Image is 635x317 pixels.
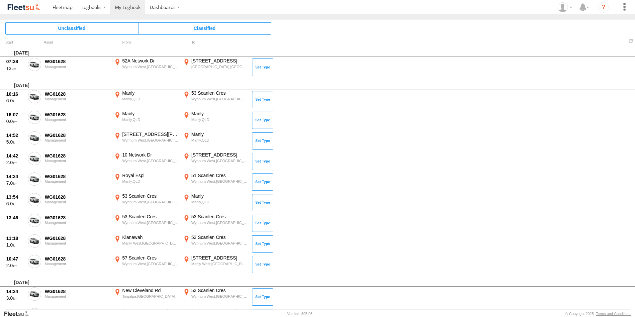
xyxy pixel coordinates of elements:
div: [STREET_ADDRESS][PERSON_NAME] [122,131,178,137]
div: To [182,41,248,44]
label: Click to View Event Location [113,90,179,109]
div: Management [45,138,109,142]
div: 1.0 [6,242,24,248]
div: 16:16 [6,91,24,97]
div: Manly [191,111,247,117]
div: Wynnum West,[GEOGRAPHIC_DATA] [191,220,247,225]
div: 6.0 [6,201,24,207]
a: Visit our Website [4,310,34,317]
div: 3.0 [6,295,24,301]
div: Manly,QLD [122,117,178,122]
div: 13:46 [6,215,24,221]
div: WG01628 [45,112,109,118]
div: Management [45,241,109,245]
label: Click to View Event Location [113,131,179,151]
button: Click to Set [252,215,273,232]
label: Click to View Event Location [113,111,179,130]
div: 57 Scanlen Cres [122,255,178,261]
div: 7.0 [6,180,24,186]
div: 53 Scanlen Cres [191,287,247,293]
button: Click to Set [252,91,273,108]
div: Wynnum West,[GEOGRAPHIC_DATA] [122,138,178,143]
label: Click to View Event Location [182,255,248,274]
div: Wynnum West,[GEOGRAPHIC_DATA] [122,64,178,69]
div: WG01628 [45,256,109,262]
div: 53 Scanlen Cres [191,90,247,96]
div: Manly [191,193,247,199]
div: 13 [6,65,24,71]
label: Click to View Event Location [182,58,248,77]
div: 13:54 [6,194,24,200]
label: Click to View Event Location [113,255,179,274]
div: 2.0 [6,159,24,165]
div: Management [45,179,109,183]
div: 11:18 [6,235,24,241]
div: Manly,QLD [191,117,247,122]
div: New Cleveland Rd [122,287,178,293]
button: Click to Set [252,58,273,76]
button: Click to Set [252,256,273,273]
div: WG01628 [45,235,109,241]
div: 53 Scanlen Cres [191,234,247,240]
div: 6.0 [6,98,24,104]
button: Click to Set [252,112,273,129]
div: Management [45,200,109,204]
div: 0.0 [6,118,24,124]
div: Manly West,[GEOGRAPHIC_DATA] [122,241,178,246]
div: [GEOGRAPHIC_DATA],[GEOGRAPHIC_DATA] [191,64,247,69]
button: Click to Set [252,132,273,150]
div: From [113,41,179,44]
div: [STREET_ADDRESS] [122,308,178,314]
button: Click to Set [252,235,273,253]
div: Manly [122,90,178,96]
div: Wynnum West,[GEOGRAPHIC_DATA] [191,97,247,101]
div: Wynnum West,[GEOGRAPHIC_DATA] [122,158,178,163]
div: Wynnum West,[GEOGRAPHIC_DATA] [191,294,247,299]
div: 53 Scanlen Cres [191,214,247,220]
div: © Copyright 2025 - [565,312,631,316]
img: fleetsu-logo-horizontal.svg [7,3,41,12]
div: [STREET_ADDRESS] [191,58,247,64]
label: Click to View Event Location [113,214,179,233]
button: Click to Set [252,288,273,306]
div: 2.0 [6,263,24,268]
button: Click to Set [252,194,273,211]
div: WG01628 [45,132,109,138]
div: Wynnum West,[GEOGRAPHIC_DATA] [122,262,178,266]
label: Click to View Event Location [113,58,179,77]
label: Click to View Event Location [182,193,248,212]
div: WG01628 [45,215,109,221]
div: 52A Network Dr [122,58,178,64]
div: 14:24 [6,173,24,179]
div: 53 Scanlen Cres [122,214,178,220]
label: Click to View Event Location [113,172,179,192]
span: Click to view Unclassified Trips [5,22,138,34]
div: 14:52 [6,132,24,138]
label: Click to View Event Location [182,287,248,307]
div: [STREET_ADDRESS] [191,255,247,261]
label: Click to View Event Location [182,214,248,233]
div: Management [45,97,109,101]
span: Click to view Classified Trips [138,22,271,34]
label: Click to View Event Location [182,131,248,151]
div: Management [45,221,109,225]
div: [STREET_ADDRESS] [191,152,247,158]
label: Click to View Event Location [113,152,179,171]
div: WG01628 [45,173,109,179]
div: Manly,QLD [122,179,178,184]
div: Manly West,[GEOGRAPHIC_DATA] [191,262,247,266]
div: Management [45,294,109,298]
div: 14:42 [6,153,24,159]
div: 14:08 [6,309,24,315]
div: Richard Bacon [555,2,575,12]
div: Click to Sort [5,41,25,44]
div: Wynnum West,[GEOGRAPHIC_DATA] [122,220,178,225]
label: Click to View Event Location [182,234,248,254]
div: 10:47 [6,256,24,262]
label: Click to View Event Location [113,193,179,212]
div: 16:07 [6,112,24,118]
div: Version: 305.03 [287,312,313,316]
span: Refresh [627,38,635,44]
label: Click to View Event Location [113,234,179,254]
label: Click to View Event Location [182,90,248,109]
